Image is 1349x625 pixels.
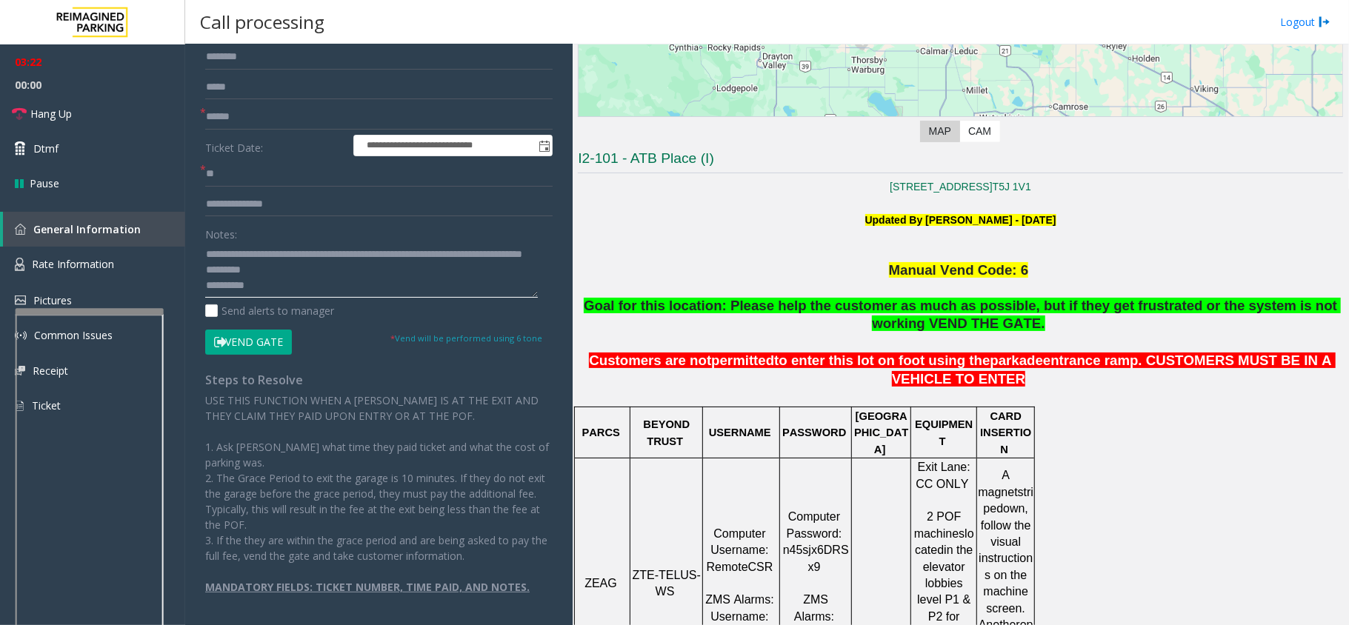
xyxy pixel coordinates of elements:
span: Computer [788,510,840,523]
label: CAM [959,121,1000,142]
a: [STREET_ADDRESS] [890,181,992,193]
span: Rate Information [32,257,114,271]
span: BEYOND TRUST [643,418,693,447]
span: General Information [33,222,141,236]
span: USERNAME [709,427,771,438]
span: A magnet [978,469,1017,498]
a: General Information [3,212,185,247]
span: [GEOGRAPHIC_DATA] [854,410,908,455]
span: Manual Vend Code: 6 [889,262,1029,278]
p: USE THIS FUNCTION WHEN A [PERSON_NAME] IS AT THE EXIT AND THEY CLAIM THEY PAID UPON ENTRY OR AT T... [205,392,553,564]
span: ZEAG [584,577,617,589]
span: Username: [710,544,768,556]
span: Pause [30,176,59,191]
span: RemoteCSR [707,561,773,573]
label: Notes: [205,221,237,242]
label: Send alerts to manager [205,303,334,318]
span: permitted [711,352,774,368]
span: Username: [710,610,768,623]
span: Toggle popup [536,136,552,156]
b: Updated By [PERSON_NAME] - [DATE] [865,214,1056,226]
h4: Steps to Resolve [205,373,553,387]
span: ZMS Alarms: [794,593,834,622]
span: located [915,527,974,556]
span: Password: [787,527,842,540]
span: ZTE-TELUS-WS [633,569,701,598]
span: Hang Up [30,106,72,121]
img: 'icon' [15,224,26,235]
span: ZMS Alarms: [705,593,773,606]
span: PARCS [582,427,620,438]
span: Computer [713,527,765,540]
span: Customers are not [589,352,711,368]
span: EQUIPMENT [915,418,973,447]
span: parkade [990,352,1044,369]
span: to enter this lot on foot using the [774,352,990,368]
span: Pictures [33,293,72,307]
u: MANDATORY FIELDS: TICKET NUMBER, TIME PAID, AND NOTES. [205,580,530,594]
a: T5J 1V1 [993,181,1031,193]
span: Goal for this location: Please help the customer as much as possible, but if they get frustrated ... [584,298,1341,332]
button: Vend Gate [205,330,292,355]
h3: I2-101 - ATB Place (I) [578,149,1343,173]
small: Vend will be performed using 6 tone [390,332,542,344]
span: Dtmf [33,141,59,156]
span: entrance ramp. CUSTOMERS MUST BE IN A VEHICLE TO ENTER [892,352,1336,387]
label: Ticket Date: [201,135,350,157]
span: PASSWORD [782,427,846,438]
span: Exit Lane: CC ONLY [916,461,974,489]
img: logout [1319,14,1330,30]
span: CARD INSERTION [980,410,1031,455]
span: n45sjx6DRSx9 [783,544,849,572]
label: Map [920,121,960,142]
h3: Call processing [193,4,332,40]
a: Logout [1280,14,1330,30]
img: 'icon' [15,295,26,305]
span: 2 POF machines [914,510,965,539]
img: 'icon' [15,258,24,271]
